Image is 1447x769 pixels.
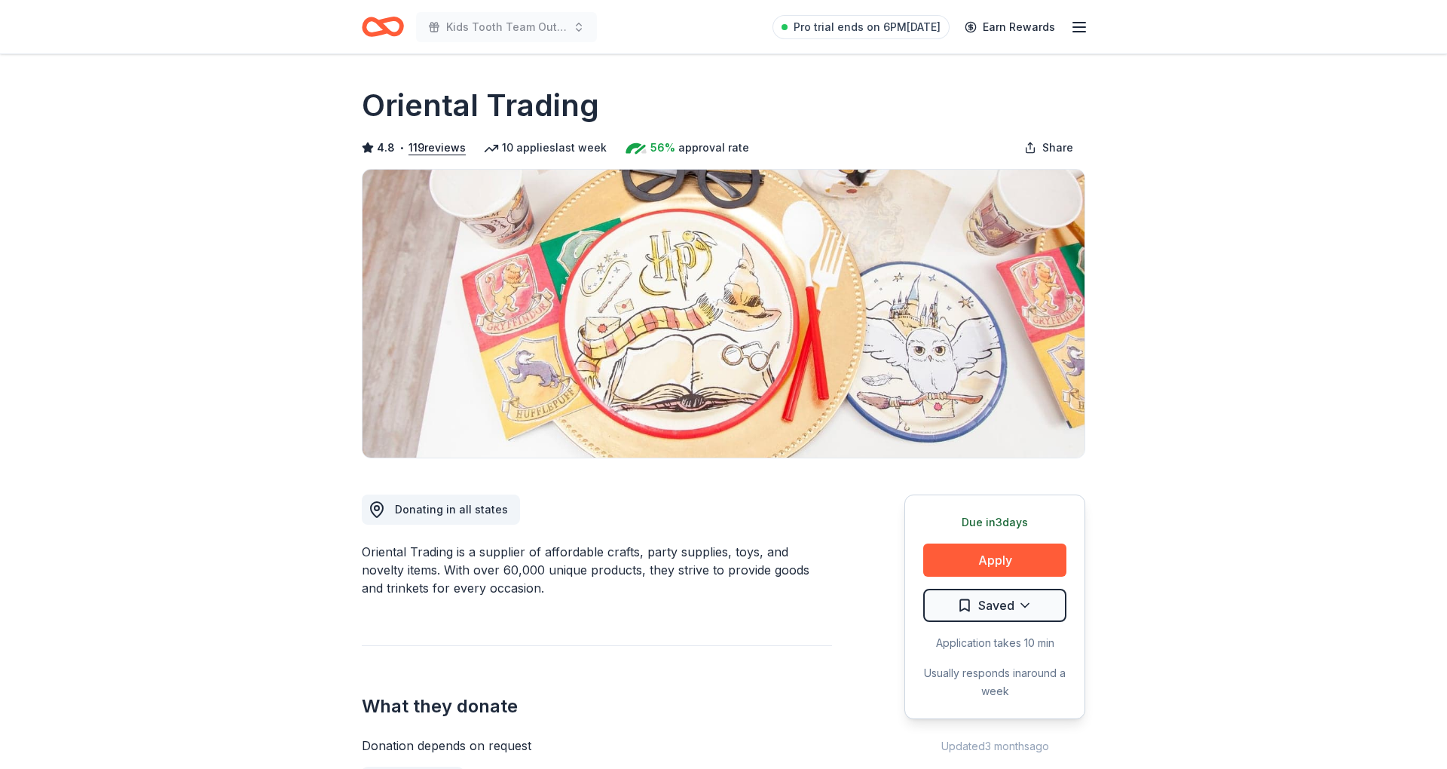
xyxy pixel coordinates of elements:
div: Updated 3 months ago [904,737,1085,755]
span: 4.8 [377,139,395,157]
button: 119reviews [408,139,466,157]
div: Application takes 10 min [923,634,1066,652]
div: Usually responds in around a week [923,664,1066,700]
h2: What they donate [362,694,832,718]
button: Saved [923,589,1066,622]
span: Share [1042,139,1073,157]
span: approval rate [678,139,749,157]
div: 10 applies last week [484,139,607,157]
a: Pro trial ends on 6PM[DATE] [772,15,950,39]
img: Image for Oriental Trading [363,170,1084,458]
h1: Oriental Trading [362,84,599,127]
div: Due in 3 days [923,513,1066,532]
button: Share [1012,133,1085,163]
a: Home [362,9,404,44]
div: Donation depends on request [362,737,832,755]
span: 56% [650,139,675,157]
button: Apply [923,544,1066,577]
span: Donating in all states [395,503,508,516]
span: Saved [978,596,1014,615]
button: Kids Tooth Team Outreach Gala [416,12,597,42]
div: Oriental Trading is a supplier of affordable crafts, party supplies, toys, and novelty items. Wit... [362,543,832,597]
a: Earn Rewards [956,14,1064,41]
span: Pro trial ends on 6PM[DATE] [794,18,941,36]
span: • [399,142,405,154]
span: Kids Tooth Team Outreach Gala [446,18,567,36]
